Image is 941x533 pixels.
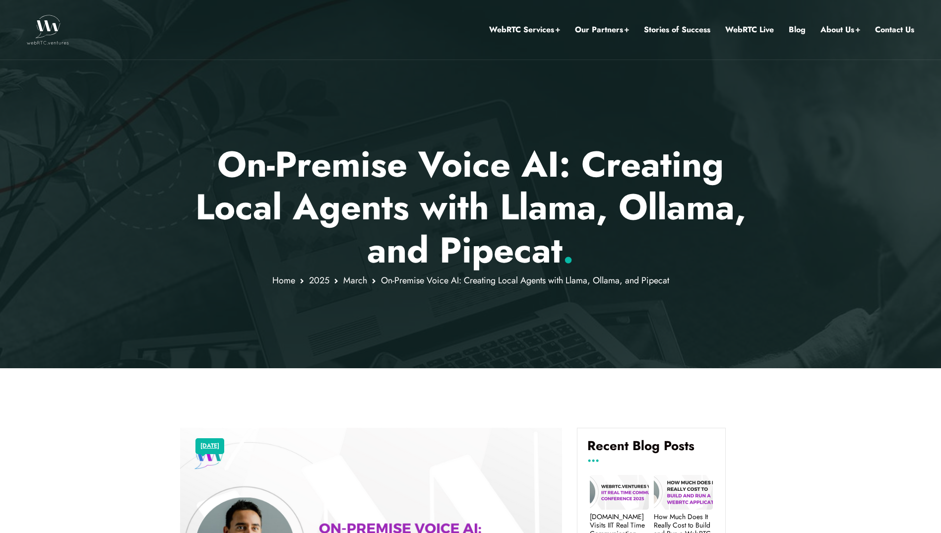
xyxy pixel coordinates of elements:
span: . [563,224,574,276]
h4: Recent Blog Posts [587,438,715,461]
a: Stories of Success [644,23,710,36]
h1: On-Premise Voice AI: Creating Local Agents with Llama, Ollama, and Pipecat [180,143,761,271]
img: WebRTC.ventures [27,15,69,45]
a: About Us [820,23,860,36]
a: Home [272,274,295,287]
a: 2025 [309,274,329,287]
a: [DATE] [200,440,219,453]
a: Our Partners [575,23,629,36]
a: WebRTC Services [489,23,560,36]
a: WebRTC Live [725,23,774,36]
a: Contact Us [875,23,914,36]
span: On-Premise Voice AI: Creating Local Agents with Llama, Ollama, and Pipecat [381,274,669,287]
a: March [343,274,367,287]
a: Blog [789,23,806,36]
